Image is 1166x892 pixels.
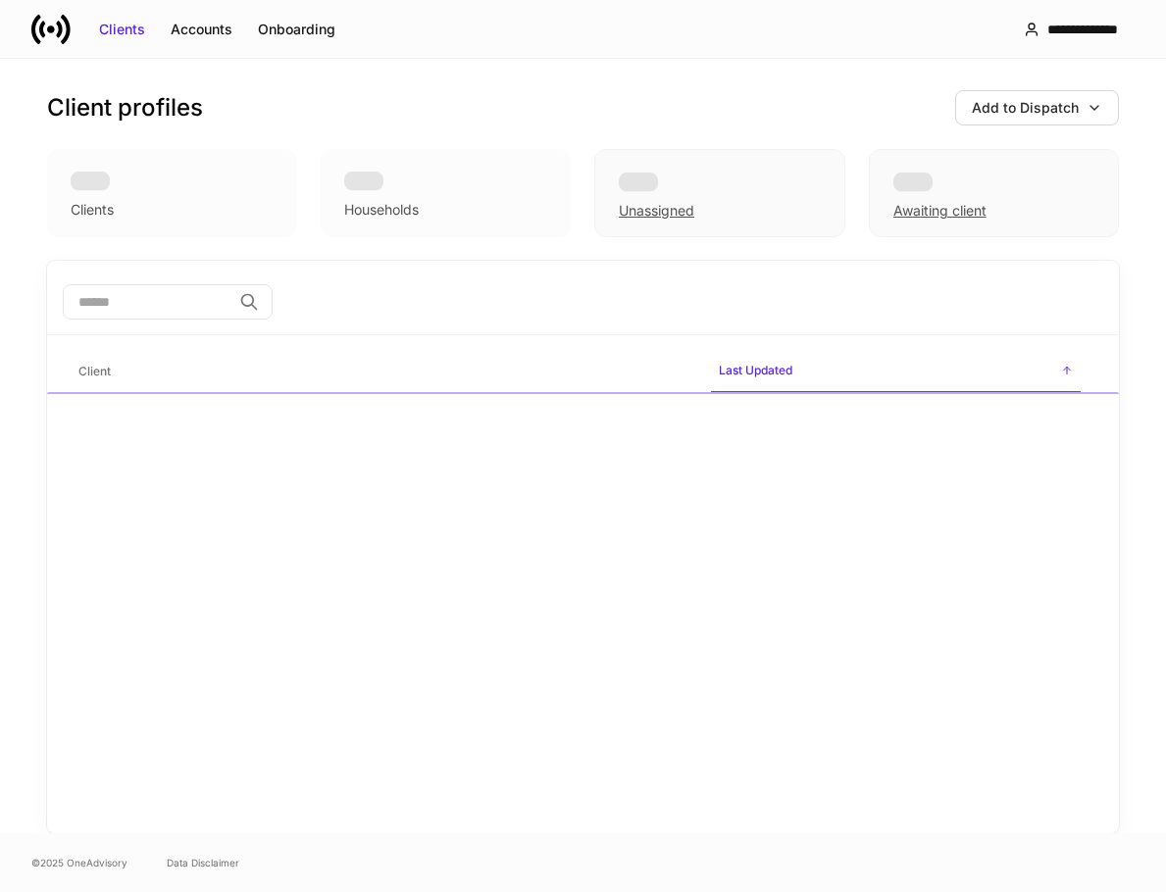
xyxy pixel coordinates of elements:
div: Add to Dispatch [972,98,1079,118]
span: © 2025 OneAdvisory [31,855,127,870]
button: Clients [86,14,158,45]
a: Data Disclaimer [167,855,239,870]
h3: Client profiles [47,92,203,124]
h6: Last Updated [719,361,792,379]
div: Households [344,200,419,220]
button: Onboarding [245,14,348,45]
div: Clients [71,200,114,220]
div: Unassigned [594,149,844,237]
div: Clients [99,20,145,39]
button: Accounts [158,14,245,45]
div: Awaiting client [869,149,1119,237]
h6: Client [78,362,111,380]
div: Onboarding [258,20,335,39]
div: Accounts [171,20,232,39]
div: Unassigned [619,201,694,221]
button: Add to Dispatch [955,90,1119,125]
span: Client [71,352,695,392]
span: Last Updated [711,351,1081,393]
div: Awaiting client [893,201,987,221]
